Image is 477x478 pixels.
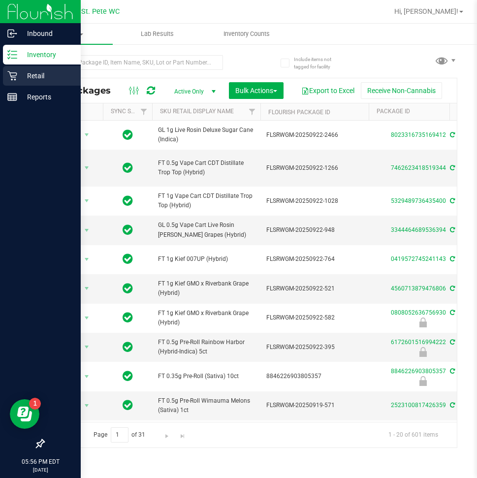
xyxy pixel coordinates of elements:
a: 3344464689536394 [391,226,446,233]
p: [DATE] [4,466,76,474]
p: 05:56 PM EDT [4,457,76,466]
span: FT 0.35g Pre-Roll (Sativa) 10ct [158,372,254,381]
a: Sync Status [111,108,149,115]
span: In Sync [123,161,133,175]
iframe: Resource center unread badge [29,398,41,410]
span: Page of 31 [85,427,154,443]
p: Retail [17,70,76,82]
button: Receive Non-Cannabis [361,82,442,99]
a: Inventory Counts [202,24,291,44]
span: 8846226903805357 [266,372,363,381]
span: In Sync [123,369,133,383]
span: FT 0.5g Pre-Roll Wimauma Melons (Sativa) 1ct [158,396,254,415]
span: Hi, [PERSON_NAME]! [394,7,458,15]
input: Search Package ID, Item Name, SKU, Lot or Part Number... [43,55,223,70]
span: select [81,161,93,175]
span: All Packages [51,85,121,96]
span: select [81,282,93,295]
inline-svg: Retail [7,71,17,81]
p: Inventory [17,49,76,61]
a: Filter [136,103,152,120]
a: Flourish Package ID [268,109,330,116]
a: 8846226903805357 [391,368,446,375]
a: Go to the next page [160,427,174,441]
a: 2523100817426359 [391,402,446,409]
span: Sync from Compliance System [448,255,455,262]
span: FLSRWGM-20250922-948 [266,225,363,235]
span: select [81,311,93,325]
button: Export to Excel [295,82,361,99]
span: FT 0.5g Pre-Roll Rainbow Harbor (Hybrid-Indica) 5ct [158,338,254,356]
span: select [81,194,93,208]
span: In Sync [123,128,133,142]
span: FT 1g Kief GMO x Riverbank Grape (Hybrid) [158,279,254,298]
span: FLSRWGM-20250922-2466 [266,130,363,140]
p: Reports [17,91,76,103]
span: Sync from Compliance System [448,131,455,138]
a: Go to the last page [175,427,190,441]
span: In Sync [123,194,133,208]
span: Inventory Counts [210,30,283,38]
span: FT 1g Vape Cart CDT Distillate Trop Top (Hybrid) [158,191,254,210]
span: FLSRWGM-20250922-521 [266,284,363,293]
span: select [81,370,93,383]
span: FLSRWGM-20250922-582 [266,313,363,322]
span: select [81,253,93,266]
span: In Sync [123,223,133,237]
a: Package ID [377,108,410,115]
a: 8023316735169412 [391,131,446,138]
span: Bulk Actions [235,87,277,95]
span: FLSRWGM-20250922-1266 [266,163,363,173]
span: Sync from Compliance System [448,309,455,316]
span: Sync from Compliance System [448,164,455,171]
a: Sku Retail Display Name [160,108,234,115]
span: Sync from Compliance System [448,285,455,292]
span: FT 1g Kief 007UP (Hybrid) [158,255,254,264]
span: In Sync [123,340,133,354]
a: 6172601516994222 [391,339,446,346]
a: 4560713879476806 [391,285,446,292]
span: In Sync [123,398,133,412]
a: 0419572745241143 [391,255,446,262]
span: St. Pete WC [81,7,120,16]
inline-svg: Inventory [7,50,17,60]
span: Sync from Compliance System [448,226,455,233]
a: 0808052636756930 [391,309,446,316]
span: In Sync [123,311,133,324]
span: FLSRWGM-20250922-395 [266,343,363,352]
span: In Sync [123,252,133,266]
a: 5329489736435400 [391,197,446,204]
span: 1 - 20 of 601 items [381,427,446,442]
span: select [81,399,93,413]
span: FT 1g Kief GMO x Riverbank Grape (Hybrid) [158,309,254,327]
span: GL 1g Live Rosin Deluxe Sugar Cane (Indica) [158,126,254,144]
span: FLSRWGM-20250922-1028 [266,196,363,206]
span: Include items not tagged for facility [294,56,343,70]
span: FT 0.5g Vape Cart CDT Distillate Trop Top (Hybrid) [158,159,254,177]
button: Bulk Actions [229,82,284,99]
a: Filter [244,103,260,120]
span: In Sync [123,282,133,295]
a: 7462623418519344 [391,164,446,171]
span: Lab Results [127,30,187,38]
p: Inbound [17,28,76,39]
span: Sync from Compliance System [448,402,455,409]
input: 1 [111,427,128,443]
span: GL 0.5g Vape Cart Live Rosin [PERSON_NAME] Grapes (Hybrid) [158,221,254,239]
span: select [81,340,93,354]
span: Sync from Compliance System [448,197,455,204]
inline-svg: Inbound [7,29,17,38]
inline-svg: Reports [7,92,17,102]
span: select [81,128,93,142]
span: Sync from Compliance System [448,368,455,375]
span: FLSRWGM-20250919-571 [266,401,363,410]
span: select [81,223,93,237]
span: Sync from Compliance System [448,339,455,346]
a: Lab Results [113,24,202,44]
iframe: Resource center [10,399,39,429]
span: FLSRWGM-20250922-764 [266,255,363,264]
